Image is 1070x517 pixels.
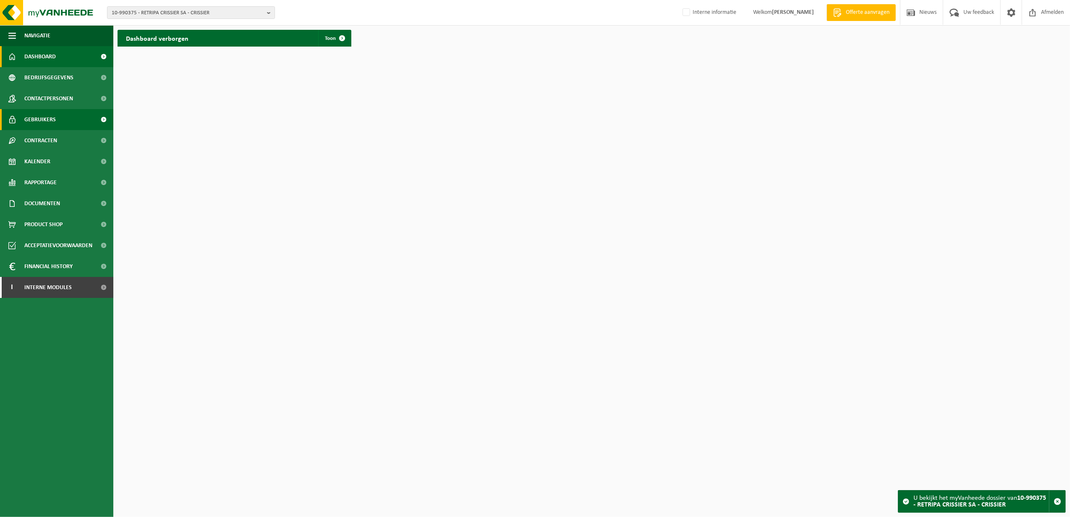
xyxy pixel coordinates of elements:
[112,7,264,19] span: 10-990375 - RETRIPA CRISSIER SA - CRISSIER
[24,109,56,130] span: Gebruikers
[24,67,73,88] span: Bedrijfsgegevens
[24,193,60,214] span: Documenten
[24,235,92,256] span: Acceptatievoorwaarden
[24,130,57,151] span: Contracten
[827,4,896,21] a: Offerte aanvragen
[24,172,57,193] span: Rapportage
[325,36,336,41] span: Toon
[681,6,736,19] label: Interne informatie
[24,214,63,235] span: Product Shop
[24,277,72,298] span: Interne modules
[24,25,50,46] span: Navigatie
[8,277,16,298] span: I
[318,30,351,47] a: Toon
[913,491,1049,512] div: U bekijkt het myVanheede dossier van
[913,495,1046,508] strong: 10-990375 - RETRIPA CRISSIER SA - CRISSIER
[772,9,814,16] strong: [PERSON_NAME]
[24,88,73,109] span: Contactpersonen
[24,151,50,172] span: Kalender
[107,6,275,19] button: 10-990375 - RETRIPA CRISSIER SA - CRISSIER
[24,256,73,277] span: Financial History
[118,30,197,46] h2: Dashboard verborgen
[24,46,56,67] span: Dashboard
[844,8,892,17] span: Offerte aanvragen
